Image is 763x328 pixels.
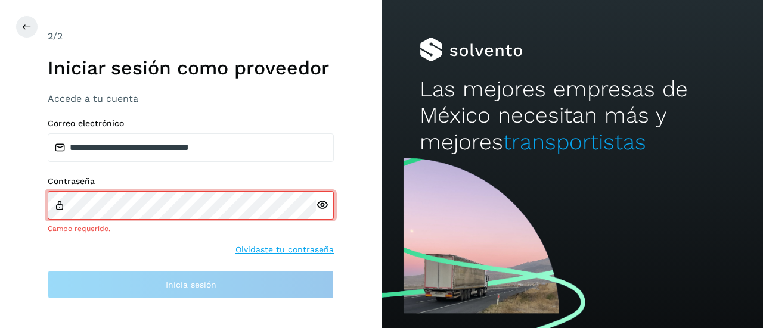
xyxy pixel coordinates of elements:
h1: Iniciar sesión como proveedor [48,57,334,79]
a: Olvidaste tu contraseña [235,243,334,256]
div: Campo requerido. [48,223,334,234]
label: Correo electrónico [48,118,334,129]
h2: Las mejores empresas de México necesitan más y mejores [420,76,725,155]
h3: Accede a tu cuenta [48,93,334,104]
span: transportistas [503,129,646,155]
span: Inicia sesión [166,280,216,289]
label: Contraseña [48,176,334,186]
button: Inicia sesión [48,270,334,299]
